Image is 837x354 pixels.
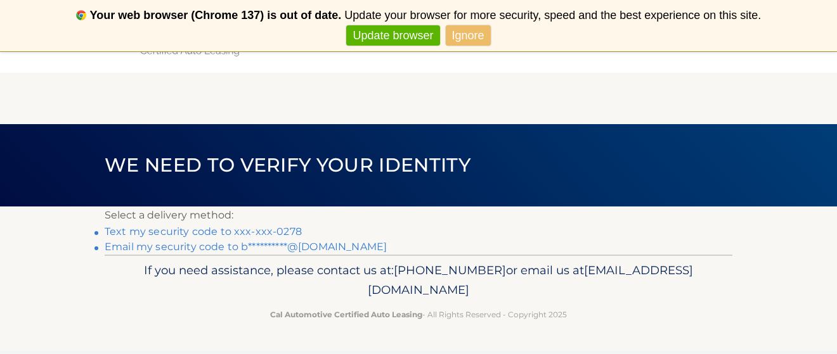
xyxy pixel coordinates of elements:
[113,260,724,301] p: If you need assistance, please contact us at: or email us at
[446,25,491,46] a: Ignore
[113,308,724,321] p: - All Rights Reserved - Copyright 2025
[90,9,342,22] b: Your web browser (Chrome 137) is out of date.
[394,263,506,277] span: [PHONE_NUMBER]
[344,9,761,22] span: Update your browser for more security, speed and the best experience on this site.
[105,241,387,253] a: Email my security code to b**********@[DOMAIN_NAME]
[105,225,302,237] a: Text my security code to xxx-xxx-0278
[105,206,732,224] p: Select a delivery method:
[270,310,422,319] strong: Cal Automotive Certified Auto Leasing
[346,25,439,46] a: Update browser
[105,153,470,177] span: We need to verify your identity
